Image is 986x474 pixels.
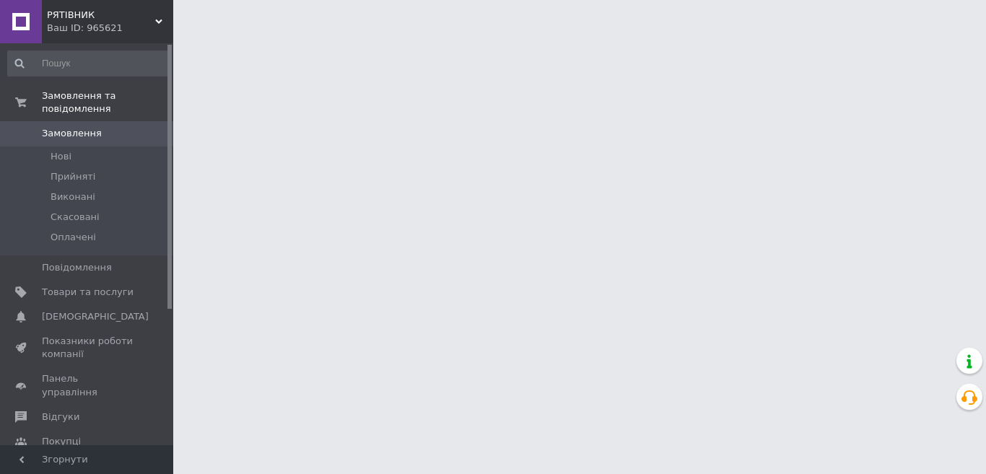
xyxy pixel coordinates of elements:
[42,261,112,274] span: Повідомлення
[47,9,155,22] span: РЯТІВНИК
[42,411,79,423] span: Відгуки
[42,372,134,398] span: Панель управління
[51,150,71,163] span: Нові
[42,435,81,448] span: Покупці
[51,170,95,183] span: Прийняті
[51,190,95,203] span: Виконані
[51,231,96,244] span: Оплачені
[47,22,173,35] div: Ваш ID: 965621
[42,310,149,323] span: [DEMOGRAPHIC_DATA]
[51,211,100,224] span: Скасовані
[42,89,173,115] span: Замовлення та повідомлення
[42,335,134,361] span: Показники роботи компанії
[42,127,102,140] span: Замовлення
[7,51,170,76] input: Пошук
[42,286,134,299] span: Товари та послуги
